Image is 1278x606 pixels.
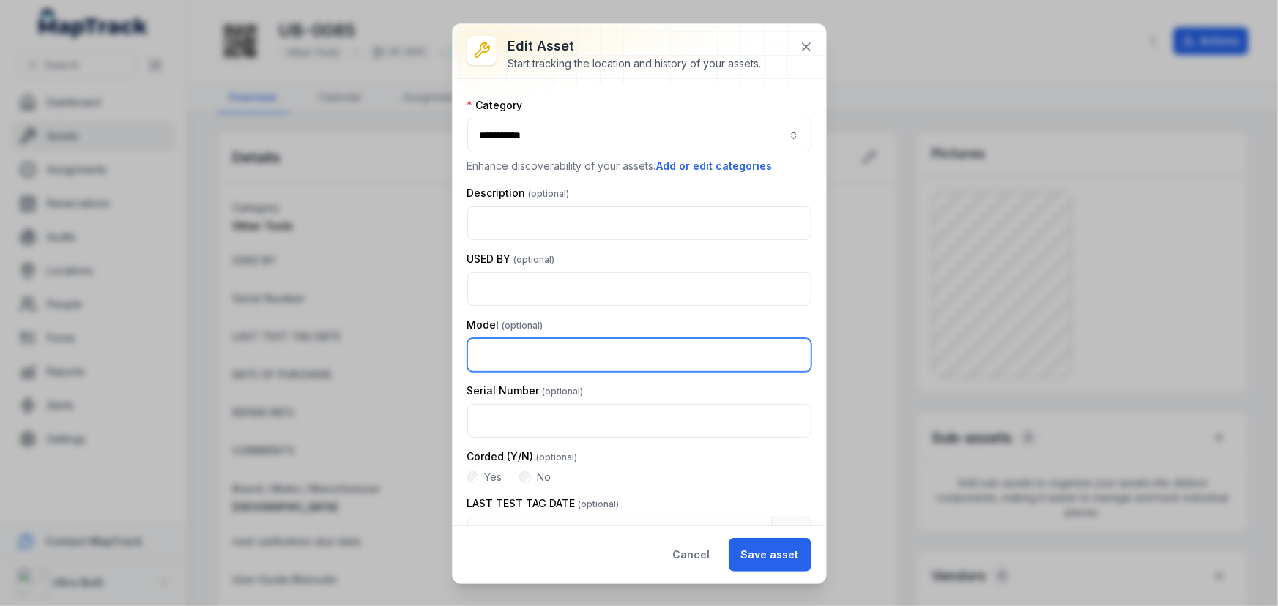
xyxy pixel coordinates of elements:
[467,496,620,511] label: LAST TEST TAG DATE
[508,36,762,56] h3: Edit asset
[729,538,811,572] button: Save asset
[467,98,523,113] label: Category
[467,186,570,201] label: Description
[467,158,811,174] p: Enhance discoverability of your assets.
[467,318,543,332] label: Model
[484,470,502,485] label: Yes
[656,158,773,174] button: Add or edit categories
[772,517,811,550] button: Calendar
[661,538,723,572] button: Cancel
[467,252,555,266] label: USED BY
[537,470,551,485] label: No
[467,449,578,464] label: Corded (Y/N)
[508,56,762,71] div: Start tracking the location and history of your assets.
[467,384,584,398] label: Serial Number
